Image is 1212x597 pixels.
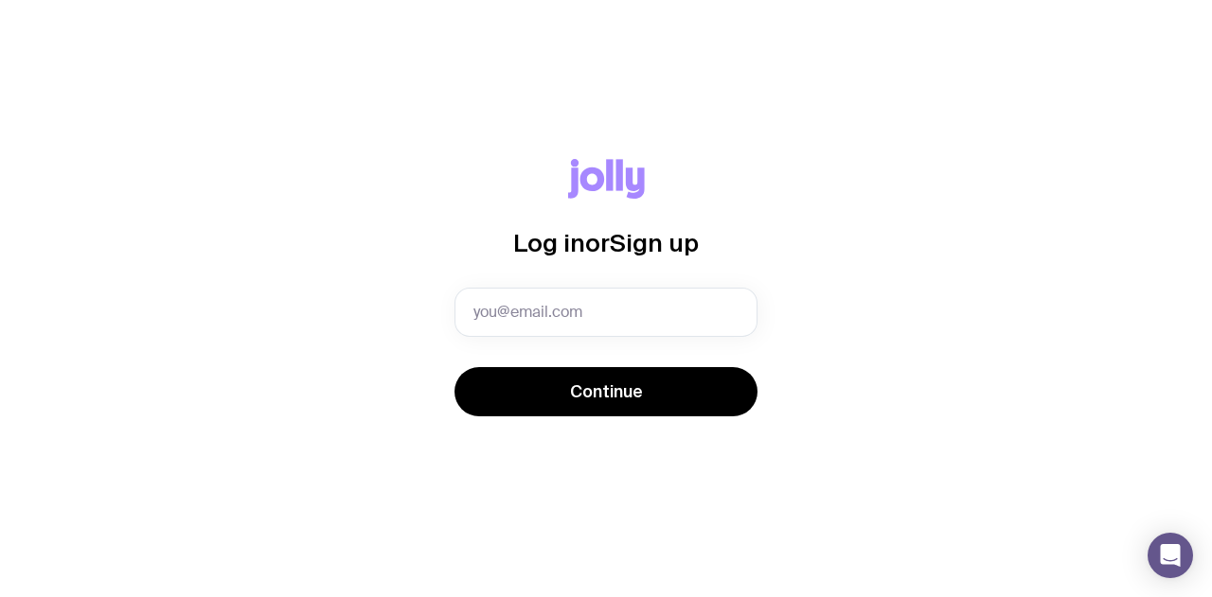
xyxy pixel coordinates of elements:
div: Open Intercom Messenger [1148,533,1193,578]
input: you@email.com [454,288,757,337]
span: Log in [513,229,585,256]
span: Sign up [610,229,699,256]
span: or [585,229,610,256]
button: Continue [454,367,757,416]
span: Continue [570,380,643,403]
